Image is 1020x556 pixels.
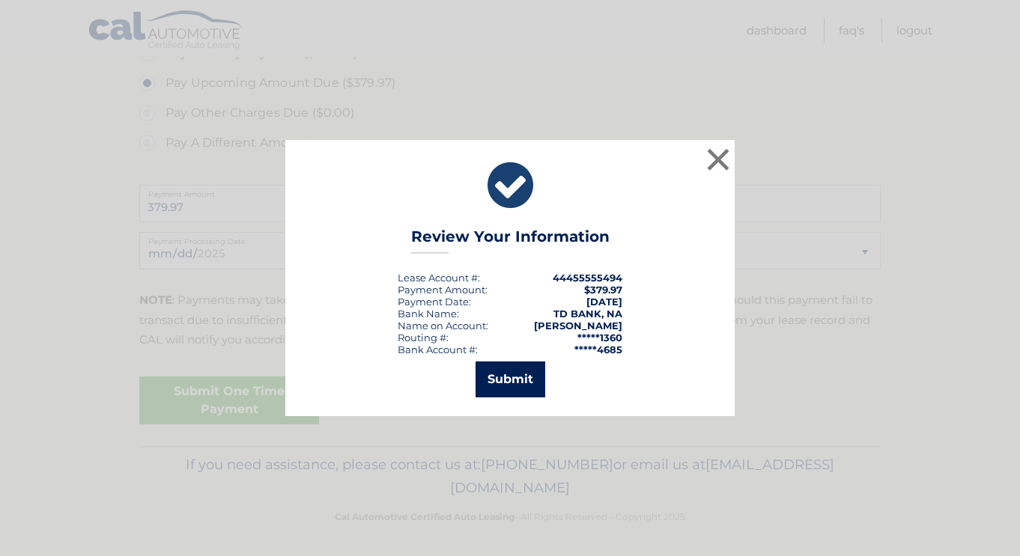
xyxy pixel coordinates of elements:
div: Name on Account: [398,320,488,332]
div: Bank Name: [398,308,459,320]
strong: [PERSON_NAME] [534,320,622,332]
div: Payment Amount: [398,284,488,296]
span: Payment Date [398,296,469,308]
strong: TD BANK, NA [553,308,622,320]
div: Lease Account #: [398,272,480,284]
div: Routing #: [398,332,449,343]
span: $379.97 [584,284,622,296]
strong: 44455555494 [553,272,622,284]
span: [DATE] [586,296,622,308]
button: × [703,144,733,174]
button: Submit [476,361,545,397]
h3: Review Your Information [411,227,610,254]
div: Bank Account #: [398,343,478,355]
div: : [398,296,471,308]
